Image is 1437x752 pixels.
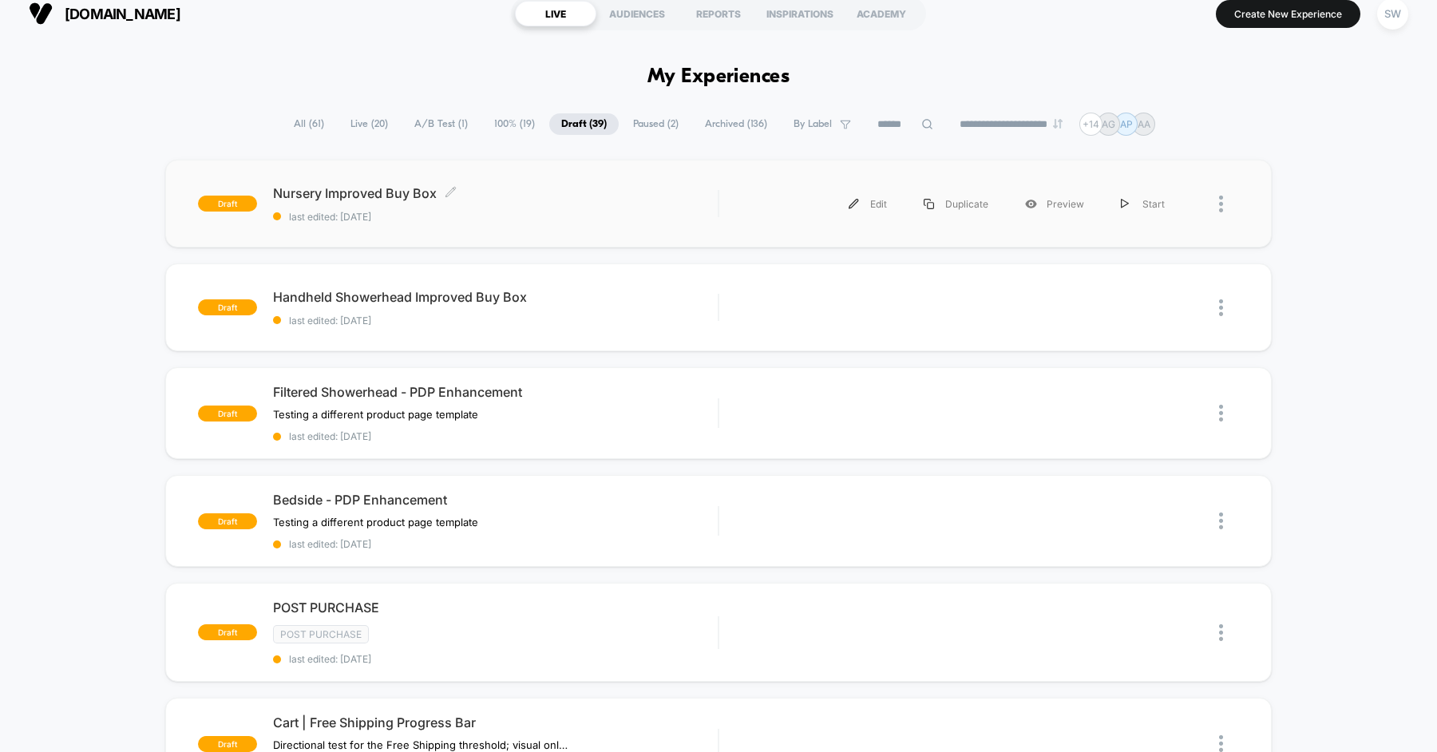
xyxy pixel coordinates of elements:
[1007,186,1102,222] div: Preview
[549,113,619,135] span: Draft ( 39 )
[273,714,718,730] span: Cart | Free Shipping Progress Bar
[1138,118,1150,130] p: AA
[198,299,257,315] span: draft
[759,1,841,26] div: INSPIRATIONS
[1219,405,1223,422] img: close
[402,113,480,135] span: A/B Test ( 1 )
[596,1,678,26] div: AUDIENCES
[198,406,257,422] span: draft
[515,1,596,26] div: LIVE
[198,196,257,212] span: draft
[647,65,790,89] h1: My Experiences
[273,625,369,643] span: Post Purchase
[905,186,1007,222] div: Duplicate
[273,538,718,550] span: last edited: [DATE]
[65,6,180,22] span: [DOMAIN_NAME]
[273,384,718,400] span: Filtered Showerhead - PDP Enhancement
[273,738,569,751] span: Directional test for the Free Shipping threshold; visual only. 3 tiers:$45$75$100
[282,113,336,135] span: All ( 61 )
[1079,113,1102,136] div: + 14
[924,199,934,209] img: menu
[273,492,718,508] span: Bedside - PDP Enhancement
[273,653,718,665] span: last edited: [DATE]
[1219,299,1223,316] img: close
[1120,118,1133,130] p: AP
[29,2,53,26] img: Visually logo
[273,600,718,615] span: POST PURCHASE
[273,185,718,201] span: Nursery Improved Buy Box
[678,1,759,26] div: REPORTS
[830,186,905,222] div: Edit
[1102,118,1115,130] p: AG
[621,113,691,135] span: Paused ( 2 )
[1219,513,1223,529] img: close
[841,1,922,26] div: ACADEMY
[482,113,547,135] span: 100% ( 19 )
[273,516,478,528] span: Testing a different product page template
[693,113,779,135] span: Archived ( 136 )
[794,118,832,130] span: By Label
[198,736,257,752] span: draft
[24,1,185,26] button: [DOMAIN_NAME]
[273,289,718,305] span: Handheld Showerhead Improved Buy Box
[338,113,400,135] span: Live ( 20 )
[198,513,257,529] span: draft
[273,408,478,421] span: Testing a different product page template
[273,430,718,442] span: last edited: [DATE]
[1219,624,1223,641] img: close
[1102,186,1183,222] div: Start
[1053,119,1063,129] img: end
[1121,199,1129,209] img: menu
[1219,735,1223,752] img: close
[273,211,718,223] span: last edited: [DATE]
[849,199,859,209] img: menu
[198,624,257,640] span: draft
[273,315,718,327] span: last edited: [DATE]
[1219,196,1223,212] img: close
